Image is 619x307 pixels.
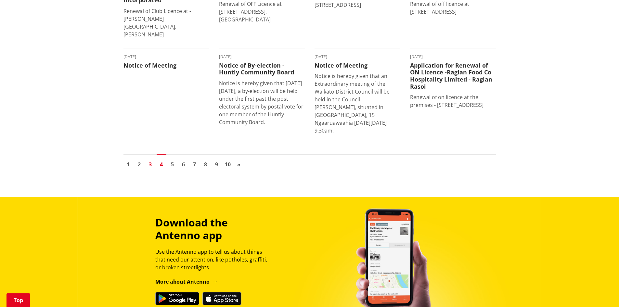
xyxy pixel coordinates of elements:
a: Go to page 7 [190,160,200,169]
h3: Notice of By-election - Huntly Community Board [219,62,305,76]
a: Go to page 10 [223,160,233,169]
h3: Notice of Meeting [123,62,209,69]
nav: Pagination [123,154,496,171]
time: [DATE] [123,55,209,59]
p: Renewal of on licence at the premises - [STREET_ADDRESS] [410,93,496,109]
p: Notice is hereby given that an Extraordinary meeting of the Waikato District Council will be held... [315,72,400,134]
a: Go to page 2 [135,160,144,169]
iframe: Messenger Launcher [589,280,613,303]
h3: Notice of Meeting [315,62,400,69]
p: Use the Antenno app to tell us about things that need our attention, like potholes, graffiti, or ... [155,248,273,271]
span: » [237,161,240,168]
a: Top [6,293,30,307]
p: Renewal of Club Licence at - [PERSON_NAME][GEOGRAPHIC_DATA], [PERSON_NAME] [123,7,209,38]
a: Go to page 5 [168,160,177,169]
time: [DATE] [410,55,496,59]
p: Notice is hereby given that [DATE][DATE], a by-election will be held under the first past the pos... [219,79,305,126]
a: Go to page 8 [201,160,211,169]
a: Go to page 3 [146,160,155,169]
a: More about Antenno [155,278,218,285]
a: Go to next page [234,160,244,169]
a: Go to page 1 [123,160,133,169]
img: Download on the App Store [202,292,241,305]
a: Go to page 6 [179,160,188,169]
time: [DATE] [315,55,400,59]
a: [DATE] Application for Renewal of ON Licence -Raglan Food Co Hospitality Limited - Raglan Rasoi R... [410,55,496,109]
a: [DATE] Notice of By-election - Huntly Community Board Notice is hereby given that [DATE][DATE], a... [219,55,305,126]
a: [DATE] Notice of Meeting Notice is hereby given that an Extraordinary meeting of the Waikato Dist... [315,55,400,135]
h3: Download the Antenno app [155,216,273,241]
a: Go to page 9 [212,160,222,169]
a: [DATE] Notice of Meeting [123,55,209,69]
a: Page 4 [157,160,166,169]
h3: Application for Renewal of ON Licence -Raglan Food Co Hospitality Limited - Raglan Rasoi [410,62,496,90]
time: [DATE] [219,55,305,59]
img: Get it on Google Play [155,292,199,305]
